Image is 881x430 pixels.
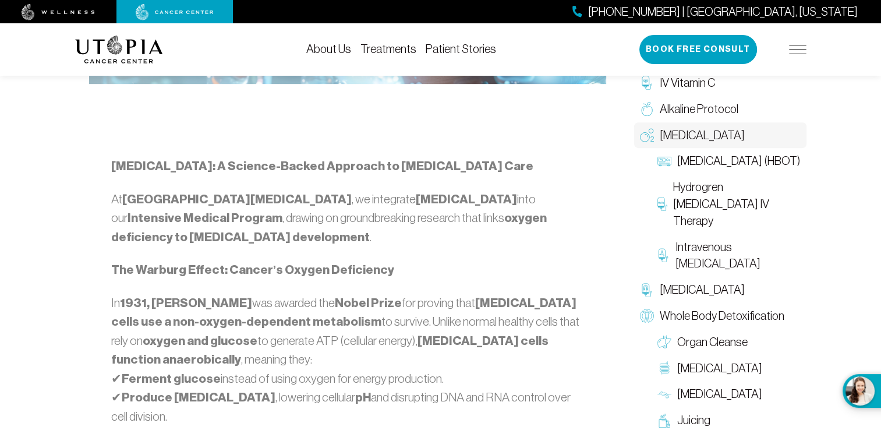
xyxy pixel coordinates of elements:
strong: Nobel Prize [335,295,402,311]
span: Alkaline Protocol [660,101,738,118]
span: Hydrogren [MEDICAL_DATA] IV Therapy [673,179,801,229]
img: Hydrogren Peroxide IV Therapy [657,197,667,211]
strong: oxygen deficiency to [MEDICAL_DATA] development [111,210,547,245]
span: Organ Cleanse [677,334,748,351]
span: [MEDICAL_DATA] (HBOT) [677,153,800,170]
span: [MEDICAL_DATA] [660,281,745,298]
img: Organ Cleanse [657,335,671,349]
strong: pH [355,390,371,405]
a: [MEDICAL_DATA] [634,277,806,303]
a: Patient Stories [426,43,496,55]
a: Alkaline Protocol [634,96,806,122]
a: Organ Cleanse [652,329,806,355]
a: About Us [306,43,351,55]
strong: Produce [MEDICAL_DATA] [122,390,275,405]
a: Treatments [360,43,416,55]
img: Lymphatic Massage [657,387,671,401]
a: [MEDICAL_DATA] [634,122,806,149]
strong: oxygen and glucose [143,333,257,348]
a: IV Vitamin C [634,70,806,96]
strong: [MEDICAL_DATA]: A Science-Backed Approach to [MEDICAL_DATA] Care [111,158,533,174]
a: Intravenous [MEDICAL_DATA] [652,234,806,277]
img: IV Vitamin C [640,76,654,90]
span: [MEDICAL_DATA] [677,360,762,377]
span: Whole Body Detoxification [660,308,784,325]
a: Whole Body Detoxification [634,303,806,329]
a: [MEDICAL_DATA] (HBOT) [652,148,806,174]
img: logo [75,36,163,64]
img: Whole Body Detoxification [640,309,654,323]
img: Juicing [657,414,671,428]
span: Intravenous [MEDICAL_DATA] [675,239,800,273]
a: [MEDICAL_DATA] [652,355,806,382]
img: Chelation Therapy [640,283,654,297]
span: IV Vitamin C [660,75,715,91]
span: [MEDICAL_DATA] [677,386,762,403]
strong: Intensive Medical Program [128,210,282,225]
button: Book Free Consult [639,35,757,64]
a: [MEDICAL_DATA] [652,381,806,407]
strong: 1931, [PERSON_NAME] [120,295,252,311]
img: Alkaline Protocol [640,102,654,116]
img: cancer center [136,4,214,20]
p: At , we integrate into our , drawing on groundbreaking research that links . [111,190,584,247]
img: Oxygen Therapy [640,128,654,142]
a: [PHONE_NUMBER] | [GEOGRAPHIC_DATA], [US_STATE] [572,3,858,20]
img: icon-hamburger [789,45,806,54]
strong: [MEDICAL_DATA] [416,192,517,207]
img: Hyperbaric Oxygen Therapy (HBOT) [657,154,671,168]
span: [MEDICAL_DATA] [660,127,745,144]
img: Colon Therapy [657,361,671,375]
strong: Ferment glucose [122,371,221,386]
strong: [GEOGRAPHIC_DATA][MEDICAL_DATA] [122,192,352,207]
img: Intravenous Ozone Therapy [657,248,670,262]
span: [PHONE_NUMBER] | [GEOGRAPHIC_DATA], [US_STATE] [588,3,858,20]
img: wellness [22,4,95,20]
a: Hydrogren [MEDICAL_DATA] IV Therapy [652,174,806,234]
span: Juicing [677,412,710,429]
strong: The Warburg Effect: Cancer’s Oxygen Deficiency [111,262,395,277]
